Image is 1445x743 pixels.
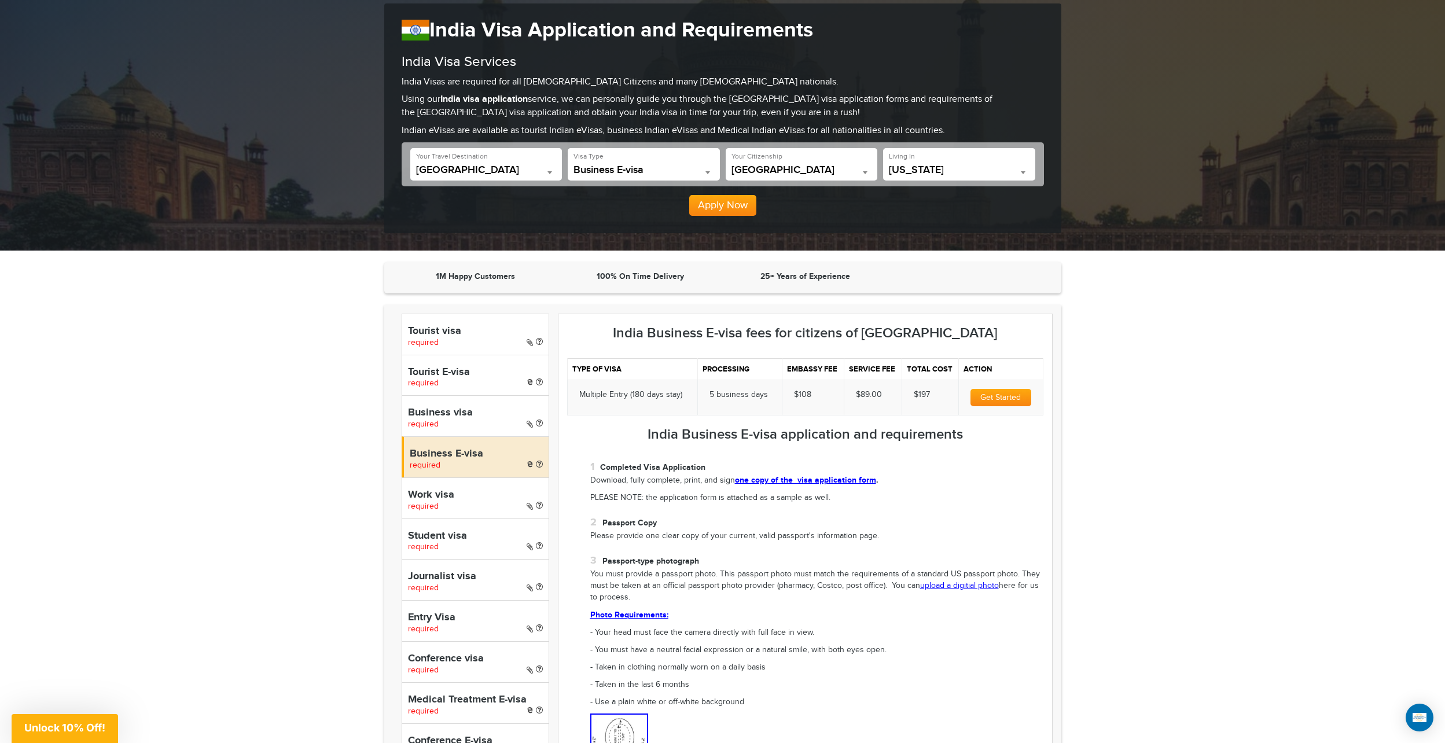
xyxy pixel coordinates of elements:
span: Unlock 10% Off! [24,722,105,734]
span: required [408,420,439,429]
label: Living In [889,152,915,161]
strong: Passport Copy [602,518,657,528]
span: $197 [914,390,930,399]
p: - Use a plain white or off-white background [590,697,1043,708]
h4: Medical Treatment E-visa [408,694,543,706]
button: Get Started [970,389,1031,406]
h4: Student visa [408,531,543,542]
span: required [408,624,439,634]
h3: India Visa Services [402,54,1044,69]
iframe: Customer reviews powered by Trustpilot [891,271,1050,285]
strong: India visa application [440,94,528,105]
p: You must provide a passport photo. This passport photo must match the requirements of a standard ... [590,569,1043,604]
h3: India Business E-visa application and requirements [567,427,1043,442]
a: upload a digitial photo [920,581,999,590]
div: Unlock 10% Off! [12,714,118,743]
span: required [408,502,439,511]
span: required [408,542,439,551]
span: required [408,583,439,593]
p: Please provide one clear copy of your current, valid passport's information page. [590,531,1043,542]
h4: Tourist E-visa [408,367,543,378]
th: Type of visa [567,359,697,380]
p: - Taken in clothing normally worn on a daily basis [590,662,1043,674]
h4: Conference visa [408,653,543,665]
th: Action [959,359,1043,380]
strong: Photo Requirements: [590,610,668,620]
span: $89.00 [856,390,882,399]
span: South Carolina [889,164,1029,181]
span: United States [731,164,872,181]
h4: Tourist visa [408,326,543,337]
th: Embassy fee [782,359,844,380]
strong: 100% On Time Delivery [597,271,684,281]
label: Visa Type [573,152,604,161]
h4: Entry Visa [408,612,543,624]
th: Service fee [844,359,902,380]
strong: Completed Visa Application [600,462,705,472]
span: required [410,461,440,470]
strong: 1M Happy Customers [436,271,515,281]
p: PLEASE NOTE: the application form is attached as a sample as well. [590,492,1043,504]
span: Business E-visa [573,164,714,176]
h4: Journalist visa [408,571,543,583]
p: - Your head must face the camera directly with full face in view. [590,627,1043,639]
span: United States [731,164,872,176]
span: 5 business days [709,390,768,399]
h4: Business visa [408,407,543,419]
p: Download, fully complete, print, and sign [590,475,1043,487]
span: Business E-visa [573,164,714,181]
h4: Work visa [408,490,543,501]
span: required [408,707,439,716]
div: Open Intercom Messenger [1406,704,1433,731]
p: Indian eVisas are available as tourist Indian eVisas, business Indian eVisas and Medical Indian e... [402,124,1044,138]
span: Multiple Entry (180 days stay) [579,390,682,399]
label: Your Citizenship [731,152,782,161]
a: Get Started [970,393,1031,402]
p: - You must have a neutral facial expression or a natural smile, with both eyes open. [590,645,1043,656]
strong: 25+ Years of Experience [760,271,850,281]
span: South Carolina [889,164,1029,176]
th: Total cost [902,359,959,380]
th: Processing [697,359,782,380]
h4: Business E-visa [410,448,543,460]
p: - Taken in the last 6 months [590,679,1043,691]
label: Your Travel Destination [416,152,488,161]
span: required [408,338,439,347]
a: Photo Requirements: [590,610,668,620]
h1: India Visa Application and Requirements [402,18,1044,43]
button: Apply Now [689,195,756,216]
strong: Passport-type photograph [602,556,699,566]
a: one copy of the visa application form [735,475,876,485]
p: India Visas are required for all [DEMOGRAPHIC_DATA] Citizens and many [DEMOGRAPHIC_DATA] nationals. [402,76,1044,89]
h3: India Business E-visa fees for citizens of [GEOGRAPHIC_DATA] [567,326,1043,341]
span: required [408,665,439,675]
span: India [416,164,557,181]
span: $108 [794,390,811,399]
strong: . [735,475,878,485]
p: Using our service, we can personally guide you through the [GEOGRAPHIC_DATA] visa application for... [402,93,1044,120]
span: India [416,164,557,176]
span: required [408,378,439,388]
